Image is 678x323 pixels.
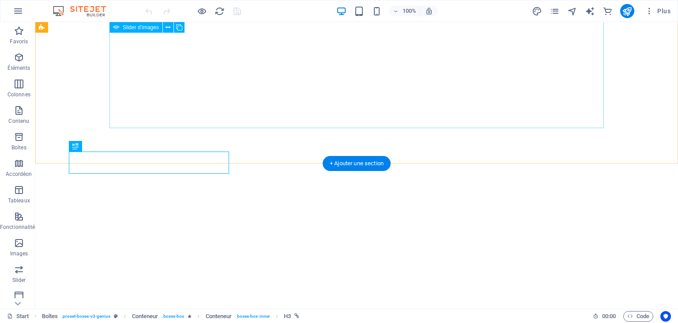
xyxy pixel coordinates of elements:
[627,311,649,322] span: Code
[425,7,433,15] i: Lors du redimensionnement, ajuster automatiquement le niveau de zoom en fonction de l'appareil sé...
[206,311,232,322] span: Cliquez pour sélectionner. Double-cliquez pour modifier.
[593,311,616,322] h6: Durée de la session
[162,311,184,322] span: . boxes-box
[294,314,299,319] i: Cet élément a un lien.
[8,197,30,204] p: Tableaux
[12,277,26,284] p: Slider
[608,313,610,319] span: :
[42,311,58,322] span: Cliquez pour sélectionner. Double-cliquez pour modifier.
[402,6,416,16] h6: 100%
[132,311,158,322] span: Cliquez pour sélectionner. Double-cliquez pour modifier.
[641,4,674,18] button: Plus
[42,311,300,322] nav: breadcrumb
[123,25,159,30] span: Slider d'images
[11,144,26,151] p: Boîtes
[550,6,560,16] i: Pages (Ctrl+Alt+S)
[567,6,577,16] i: Navigateur
[10,38,28,45] p: Favoris
[196,6,207,16] button: Cliquez ici pour quitter le mode Aperçu et poursuivre l'édition.
[603,6,613,16] i: E-commerce
[215,6,225,16] i: Actualiser la page
[188,314,192,319] i: Cet élément contient une animation.
[585,6,595,16] button: text_generator
[389,6,420,16] button: 100%
[585,6,595,16] i: AI Writer
[8,91,30,98] p: Colonnes
[623,311,653,322] button: Code
[284,311,291,322] span: Cliquez pour sélectionner. Double-cliquez pour modifier.
[51,6,117,16] img: Editor Logo
[235,311,270,322] span: . boxes-box-inner
[214,6,225,16] button: reload
[61,311,110,322] span: . preset-boxes-v3-genius
[660,311,671,322] button: Usercentrics
[10,250,28,257] p: Images
[8,65,30,72] p: Éléments
[645,7,670,15] span: Plus
[567,6,578,16] button: navigator
[620,4,634,18] button: publish
[8,118,29,125] p: Contenu
[114,314,118,319] i: Cet élément est une présélection personnalisable.
[532,6,542,16] button: design
[550,6,560,16] button: pages
[6,171,32,178] p: Accordéon
[532,6,542,16] i: Design (Ctrl+Alt+Y)
[603,6,613,16] button: commerce
[323,156,391,171] div: + Ajouter une section
[7,311,29,322] a: Cliquez pour annuler la sélection. Double-cliquez pour ouvrir Pages.
[622,6,632,16] i: Publier
[602,311,616,322] span: 00 00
